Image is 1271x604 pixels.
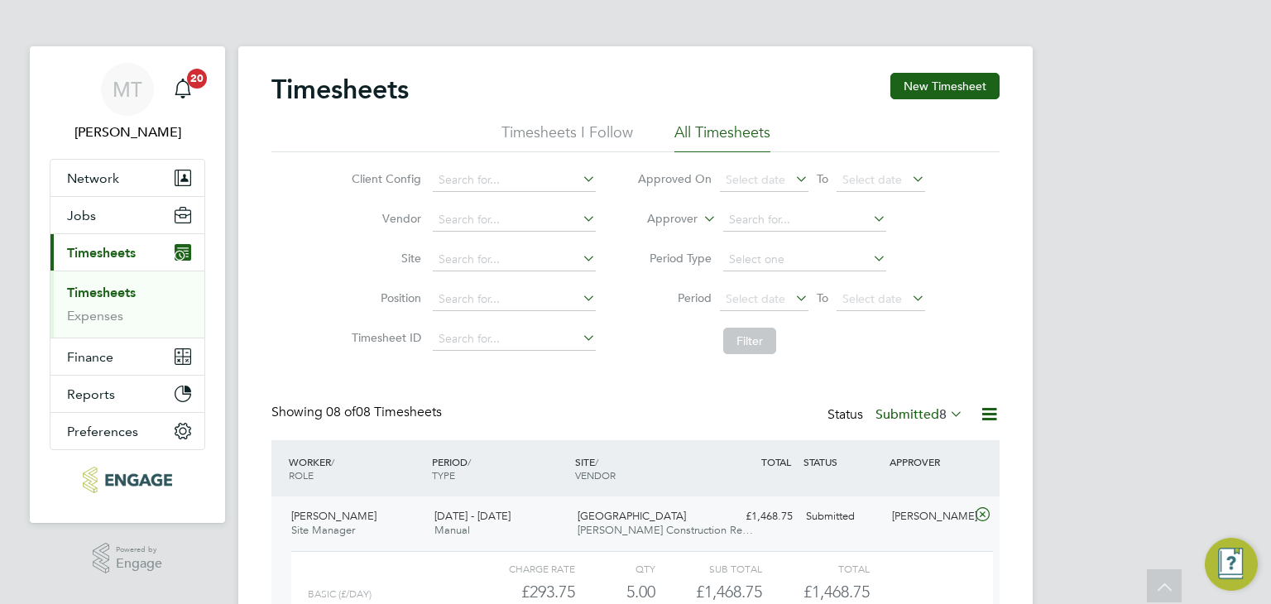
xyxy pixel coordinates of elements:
[67,424,138,439] span: Preferences
[285,447,428,490] div: WORKER
[812,168,833,189] span: To
[271,73,409,106] h2: Timesheets
[271,404,445,421] div: Showing
[50,122,205,142] span: Martina Taylor
[723,209,886,232] input: Search for...
[842,172,902,187] span: Select date
[347,251,421,266] label: Site
[434,523,470,537] span: Manual
[434,509,511,523] span: [DATE] - [DATE]
[623,211,698,228] label: Approver
[468,455,471,468] span: /
[50,271,204,338] div: Timesheets
[432,468,455,482] span: TYPE
[726,291,785,306] span: Select date
[166,63,199,116] a: 20
[433,169,596,192] input: Search for...
[723,248,886,271] input: Select one
[762,558,869,578] div: Total
[761,455,791,468] span: TOTAL
[67,170,119,186] span: Network
[67,208,96,223] span: Jobs
[433,288,596,311] input: Search for...
[289,468,314,482] span: ROLE
[1205,538,1258,591] button: Engage Resource Center
[326,404,442,420] span: 08 Timesheets
[291,509,377,523] span: [PERSON_NAME]
[50,160,204,196] button: Network
[347,290,421,305] label: Position
[347,171,421,186] label: Client Config
[67,349,113,365] span: Finance
[50,467,205,493] a: Go to home page
[116,543,162,557] span: Powered by
[812,287,833,309] span: To
[50,376,204,412] button: Reports
[116,557,162,571] span: Engage
[637,290,712,305] label: Period
[799,447,885,477] div: STATUS
[890,73,1000,99] button: New Timesheet
[347,330,421,345] label: Timesheet ID
[50,338,204,375] button: Finance
[637,251,712,266] label: Period Type
[308,588,372,600] span: Basic (£/day)
[113,79,142,100] span: MT
[433,248,596,271] input: Search for...
[326,404,356,420] span: 08 of
[726,172,785,187] span: Select date
[575,558,655,578] div: QTY
[842,291,902,306] span: Select date
[713,503,799,530] div: £1,468.75
[578,509,686,523] span: [GEOGRAPHIC_DATA]
[655,558,762,578] div: Sub Total
[468,558,575,578] div: Charge rate
[428,447,571,490] div: PERIOD
[50,234,204,271] button: Timesheets
[674,122,770,152] li: All Timesheets
[723,328,776,354] button: Filter
[501,122,633,152] li: Timesheets I Follow
[433,328,596,351] input: Search for...
[67,386,115,402] span: Reports
[67,245,136,261] span: Timesheets
[595,455,598,468] span: /
[291,523,355,537] span: Site Manager
[187,69,207,89] span: 20
[799,503,885,530] div: Submitted
[50,63,205,142] a: MT[PERSON_NAME]
[30,46,225,523] nav: Main navigation
[67,308,123,324] a: Expenses
[433,209,596,232] input: Search for...
[571,447,714,490] div: SITE
[885,447,971,477] div: APPROVER
[803,582,870,602] span: £1,468.75
[637,171,712,186] label: Approved On
[93,543,163,574] a: Powered byEngage
[50,413,204,449] button: Preferences
[67,285,136,300] a: Timesheets
[575,468,616,482] span: VENDOR
[827,404,966,427] div: Status
[83,467,171,493] img: acr-ltd-logo-retina.png
[578,523,753,537] span: [PERSON_NAME] Construction Re…
[331,455,334,468] span: /
[875,406,963,423] label: Submitted
[939,406,947,423] span: 8
[50,197,204,233] button: Jobs
[347,211,421,226] label: Vendor
[885,503,971,530] div: [PERSON_NAME]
